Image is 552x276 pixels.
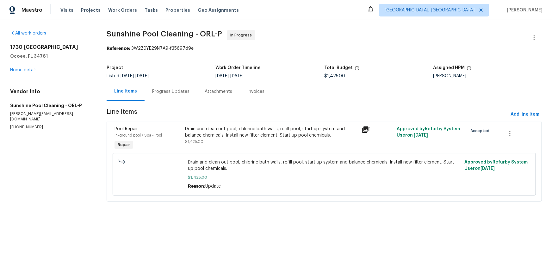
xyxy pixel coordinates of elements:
p: [PERSON_NAME][EMAIL_ADDRESS][DOMAIN_NAME] [10,111,91,122]
span: - [215,74,244,78]
div: 1 [362,126,393,133]
span: In-ground pool / Spa - Pool [115,133,162,137]
span: Drain and clean out pool, chlorine bath walls, refill pool, start up system and balance chemicals... [188,159,461,172]
div: Progress Updates [152,88,189,95]
span: Update [205,184,221,189]
span: $1,425.00 [188,174,461,181]
span: Visits [60,7,73,13]
div: Attachments [205,88,232,95]
h5: Work Order Timeline [215,66,261,70]
span: Projects [81,7,101,13]
a: All work orders [10,31,46,35]
h2: 1730 [GEOGRAPHIC_DATA] [10,44,91,50]
span: [PERSON_NAME] [504,7,543,13]
span: $1,425.00 [185,140,203,144]
span: Properties [165,7,190,13]
span: Geo Assignments [198,7,239,13]
span: In Progress [230,32,254,38]
span: $1,425.00 [324,74,345,78]
a: Home details [10,68,38,72]
span: Approved by Refurby System User on [464,160,528,171]
span: Work Orders [108,7,137,13]
span: Reason: [188,184,205,189]
span: [DATE] [135,74,149,78]
div: Invoices [247,88,264,95]
h5: Ocoee, FL 34761 [10,53,91,59]
h4: Vendor Info [10,88,91,95]
span: Listed [107,74,149,78]
span: [GEOGRAPHIC_DATA], [GEOGRAPHIC_DATA] [385,7,474,13]
button: Add line item [508,109,542,120]
span: Line Items [107,109,508,120]
span: Add line item [511,111,539,119]
span: - [121,74,149,78]
span: [DATE] [215,74,229,78]
span: Sunshine Pool Cleaning - ORL-P [107,30,222,38]
h5: Sunshine Pool Cleaning - ORL-P [10,102,91,109]
div: Drain and clean out pool, chlorine bath walls, refill pool, start up system and balance chemicals... [185,126,357,138]
p: [PHONE_NUMBER] [10,125,91,130]
span: The hpm assigned to this work order. [467,66,472,74]
span: [DATE] [121,74,134,78]
span: Maestro [22,7,42,13]
span: [DATE] [230,74,244,78]
h5: Assigned HPM [433,66,465,70]
h5: Project [107,66,123,70]
h5: Total Budget [324,66,353,70]
span: Tasks [145,8,158,12]
span: Approved by Refurby System User on [397,127,460,138]
b: Reference: [107,46,130,51]
span: The total cost of line items that have been proposed by Opendoor. This sum includes line items th... [355,66,360,74]
span: Pool Repair [115,127,138,131]
div: [PERSON_NAME] [433,74,542,78]
span: [DATE] [481,166,495,171]
div: 3W2ZDYE29N7A9-f35697d9e [107,45,542,52]
div: Line Items [114,88,137,94]
span: Repair [115,142,133,148]
span: [DATE] [414,133,428,138]
span: Accepted [470,128,492,134]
